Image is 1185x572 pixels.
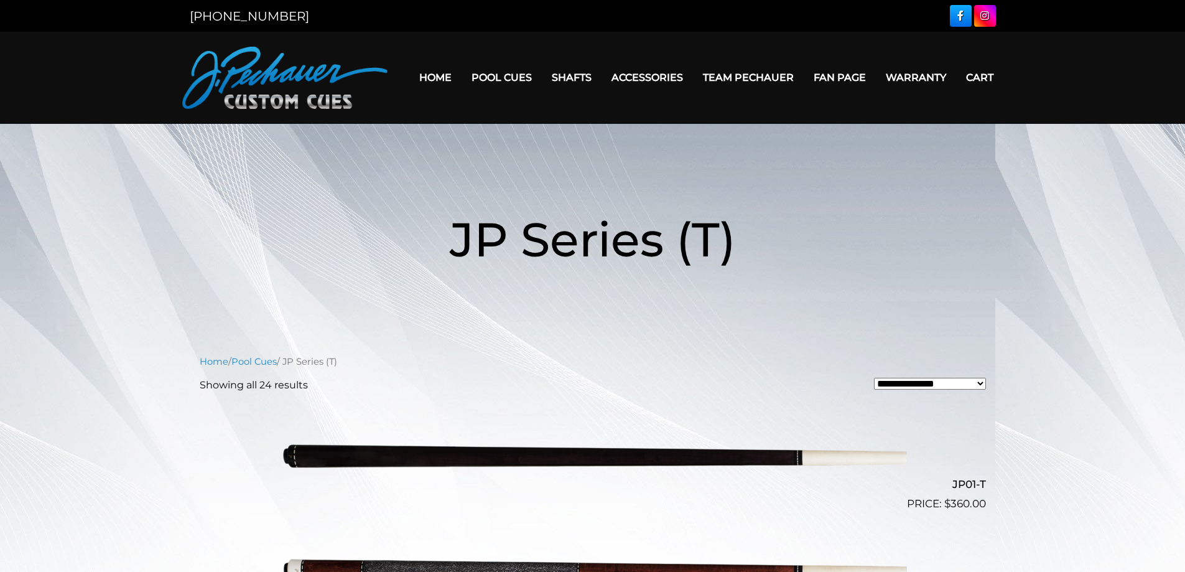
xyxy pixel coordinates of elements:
h2: JP01-T [200,473,986,496]
a: Pool Cues [462,62,542,93]
img: Pechauer Custom Cues [182,47,388,109]
a: Accessories [602,62,693,93]
a: Team Pechauer [693,62,804,93]
a: Home [200,356,228,367]
span: $ [944,497,950,510]
a: Shafts [542,62,602,93]
a: Warranty [876,62,956,93]
a: [PHONE_NUMBER] [190,9,309,24]
p: Showing all 24 results [200,378,308,393]
a: Fan Page [804,62,876,93]
a: JP01-T $360.00 [200,403,986,512]
nav: Breadcrumb [200,355,986,368]
bdi: 360.00 [944,497,986,510]
select: Shop order [874,378,986,390]
img: JP01-T [279,403,907,507]
a: Home [409,62,462,93]
span: JP Series (T) [450,210,736,268]
a: Cart [956,62,1003,93]
a: Pool Cues [231,356,277,367]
